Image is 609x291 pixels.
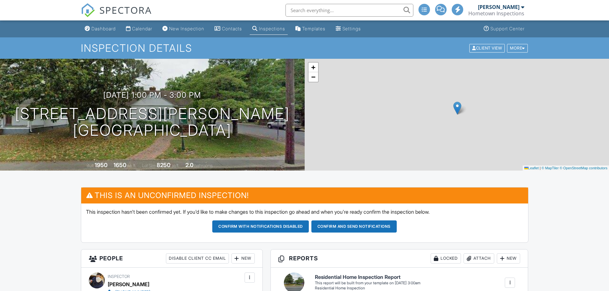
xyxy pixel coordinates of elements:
[99,3,152,17] span: SPECTORA
[469,44,505,52] div: Client View
[113,162,126,168] div: 1650
[497,253,520,264] div: New
[468,10,524,17] div: Hometown Inspections
[311,63,315,71] span: +
[285,4,413,17] input: Search everything...
[160,23,207,35] a: New Inspection
[524,166,539,170] a: Leaflet
[231,253,255,264] div: New
[81,188,528,203] h3: This is an Unconfirmed Inspection!
[302,26,325,31] div: Templates
[315,280,420,286] div: This report will be built from your template on [DATE] 3:00am
[464,253,494,264] div: Attach
[250,23,288,35] a: Inspections
[333,23,363,35] a: Settings
[91,26,116,31] div: Dashboard
[142,163,156,168] span: Lot Size
[132,26,152,31] div: Calendar
[81,3,95,17] img: The Best Home Inspection Software - Spectora
[315,286,420,291] div: Residential Home Inspection
[171,163,179,168] span: sq.ft.
[95,162,107,168] div: 1950
[481,23,527,35] a: Support Center
[315,274,420,280] h6: Residential Home Inspection Report
[308,72,318,82] a: Zoom out
[81,42,528,54] h1: Inspection Details
[212,23,245,35] a: Contacts
[212,220,309,233] button: Confirm with notifications disabled
[311,73,315,81] span: −
[453,102,461,115] img: Marker
[478,4,519,10] div: [PERSON_NAME]
[87,163,94,168] span: Built
[82,23,118,35] a: Dashboard
[127,163,136,168] span: sq. ft.
[469,45,506,50] a: Client View
[81,9,152,22] a: SPECTORA
[542,166,559,170] a: © MapTiler
[308,63,318,72] a: Zoom in
[103,91,201,99] h3: [DATE] 1:00 pm - 3:00 pm
[222,26,242,31] div: Contacts
[507,44,528,52] div: More
[293,23,328,35] a: Templates
[15,105,290,139] h1: [STREET_ADDRESS][PERSON_NAME] [GEOGRAPHIC_DATA]
[169,26,204,31] div: New Inspection
[86,208,523,215] p: This inspection hasn't been confirmed yet. If you'd like to make changes to this inspection go ah...
[342,26,361,31] div: Settings
[157,162,170,168] div: 8250
[123,23,155,35] a: Calendar
[185,162,193,168] div: 2.0
[271,249,528,268] h3: Reports
[259,26,285,31] div: Inspections
[540,166,541,170] span: |
[166,253,229,264] div: Disable Client CC Email
[81,249,262,268] h3: People
[108,274,130,279] span: Inspector
[194,163,213,168] span: bathrooms
[108,280,149,289] div: [PERSON_NAME]
[311,220,397,233] button: Confirm and send notifications
[560,166,607,170] a: © OpenStreetMap contributors
[431,253,461,264] div: Locked
[490,26,525,31] div: Support Center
